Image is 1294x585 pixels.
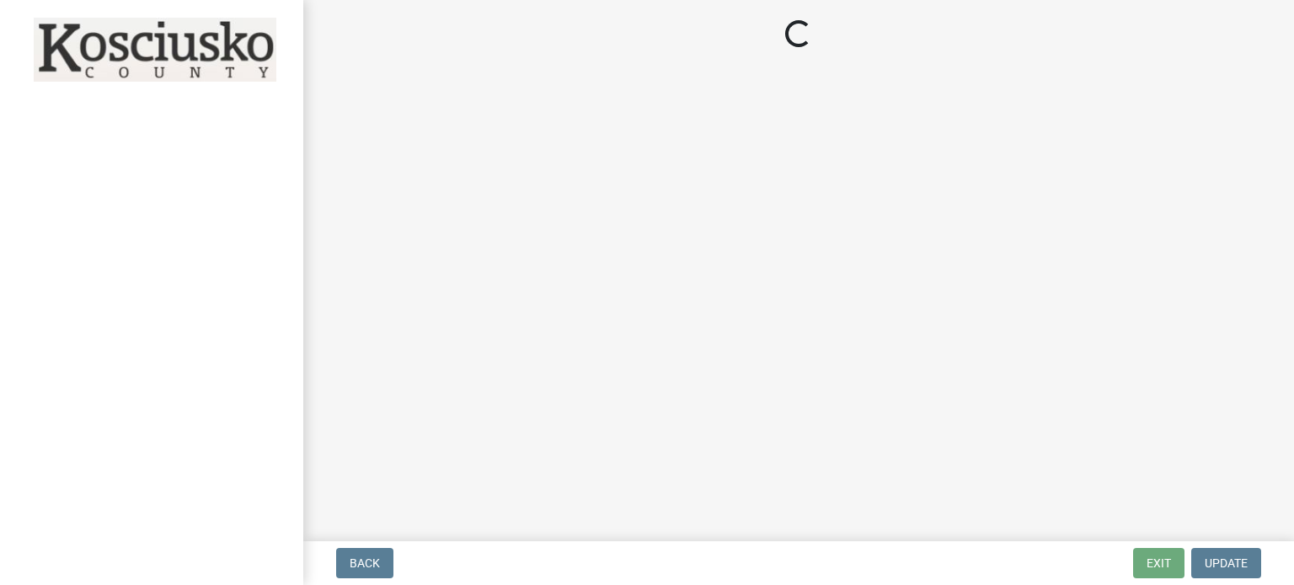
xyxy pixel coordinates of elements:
[336,548,393,578] button: Back
[34,18,276,82] img: Kosciusko County, Indiana
[1133,548,1184,578] button: Exit
[350,556,380,570] span: Back
[1205,556,1248,570] span: Update
[1191,548,1261,578] button: Update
